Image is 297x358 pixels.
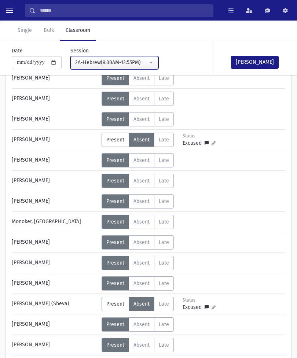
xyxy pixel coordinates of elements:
[183,133,216,139] div: Status
[8,133,102,147] div: [PERSON_NAME]
[133,178,150,184] span: Absent
[8,112,102,126] div: [PERSON_NAME]
[159,137,169,143] span: Late
[12,47,23,55] label: Date
[102,153,174,167] div: AttTypes
[8,276,102,291] div: [PERSON_NAME]
[106,157,124,163] span: Present
[75,59,148,66] div: 2A-Hebrew(9:00AM-12:55PM)
[8,338,102,352] div: [PERSON_NAME]
[102,297,174,311] div: AttTypes
[106,75,124,81] span: Present
[133,260,150,266] span: Absent
[133,280,150,287] span: Absent
[159,157,169,163] span: Late
[102,235,174,250] div: AttTypes
[159,280,169,287] span: Late
[3,4,16,17] button: toggle menu
[183,297,216,303] div: Status
[8,256,102,270] div: [PERSON_NAME]
[102,215,174,229] div: AttTypes
[183,303,205,311] span: Excused
[106,198,124,204] span: Present
[133,157,150,163] span: Absent
[38,21,60,41] a: Bulk
[159,219,169,225] span: Late
[231,56,279,69] button: [PERSON_NAME]
[133,301,150,307] span: Absent
[102,174,174,188] div: AttTypes
[159,260,169,266] span: Late
[70,56,158,69] button: 2A-Hebrew(9:00AM-12:55PM)
[106,280,124,287] span: Present
[159,239,169,246] span: Late
[8,174,102,188] div: [PERSON_NAME]
[133,137,150,143] span: Absent
[133,198,150,204] span: Absent
[106,137,124,143] span: Present
[133,321,150,328] span: Absent
[183,139,205,147] span: Excused
[133,239,150,246] span: Absent
[102,71,174,85] div: AttTypes
[8,194,102,208] div: [PERSON_NAME]
[102,92,174,106] div: AttTypes
[36,4,213,17] input: Search
[159,75,169,81] span: Late
[133,116,150,122] span: Absent
[106,178,124,184] span: Present
[159,321,169,328] span: Late
[70,47,89,55] label: Session
[12,21,38,41] a: Single
[8,71,102,85] div: [PERSON_NAME]
[102,276,174,291] div: AttTypes
[102,133,174,147] div: AttTypes
[8,92,102,106] div: [PERSON_NAME]
[133,96,150,102] span: Absent
[102,112,174,126] div: AttTypes
[106,260,124,266] span: Present
[8,153,102,167] div: [PERSON_NAME]
[60,21,96,41] a: Classroom
[106,239,124,246] span: Present
[106,219,124,225] span: Present
[8,235,102,250] div: [PERSON_NAME]
[159,96,169,102] span: Late
[159,301,169,307] span: Late
[8,215,102,229] div: Monoker, [GEOGRAPHIC_DATA]
[102,317,174,332] div: AttTypes
[106,96,124,102] span: Present
[159,178,169,184] span: Late
[133,219,150,225] span: Absent
[8,317,102,332] div: [PERSON_NAME]
[102,256,174,270] div: AttTypes
[159,198,169,204] span: Late
[106,321,124,328] span: Present
[106,301,124,307] span: Present
[159,116,169,122] span: Late
[133,75,150,81] span: Absent
[102,194,174,208] div: AttTypes
[8,297,102,311] div: [PERSON_NAME] (Sheva)
[106,116,124,122] span: Present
